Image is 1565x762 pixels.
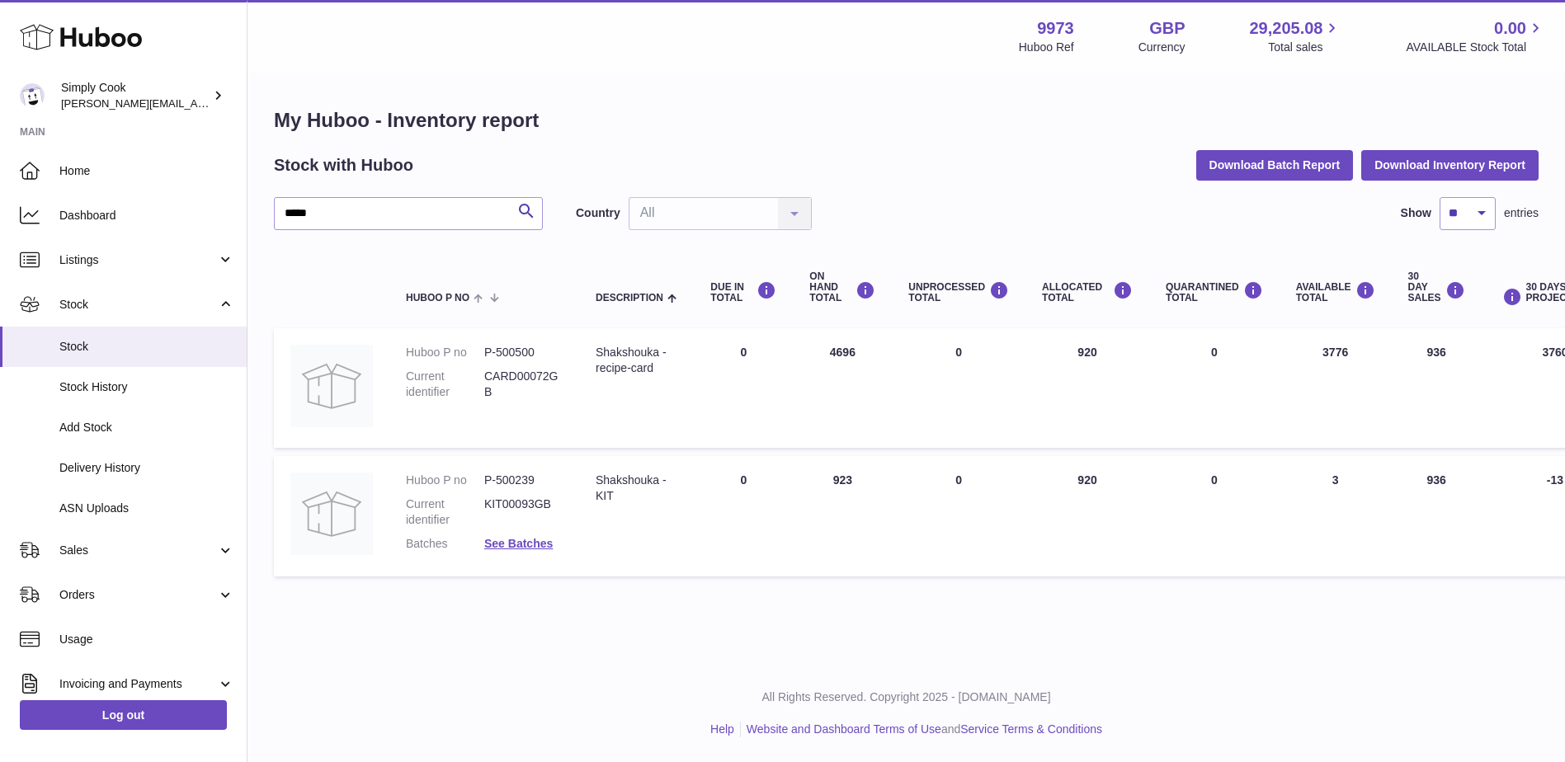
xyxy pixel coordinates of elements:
[1280,456,1392,576] td: 3
[406,536,484,552] dt: Batches
[809,271,875,304] div: ON HAND Total
[1401,205,1431,221] label: Show
[1392,456,1482,576] td: 936
[59,208,234,223] span: Dashboard
[59,379,234,395] span: Stock History
[1361,150,1539,180] button: Download Inventory Report
[1025,456,1149,576] td: 920
[290,345,373,427] img: product image
[406,345,484,360] dt: Huboo P no
[1406,17,1545,55] a: 0.00 AVAILABLE Stock Total
[1042,281,1133,303] div: ALLOCATED Total
[406,369,484,400] dt: Current identifier
[694,328,793,448] td: 0
[484,496,563,528] dd: KIT00093GB
[1025,328,1149,448] td: 920
[892,328,1025,448] td: 0
[484,473,563,488] dd: P-500239
[59,460,234,476] span: Delivery History
[59,339,234,355] span: Stock
[59,252,217,268] span: Listings
[747,722,941,736] a: Website and Dashboard Terms of Use
[1037,17,1074,40] strong: 9973
[59,587,217,603] span: Orders
[892,456,1025,576] td: 0
[1249,17,1322,40] span: 29,205.08
[1504,205,1539,221] span: entries
[793,456,892,576] td: 923
[61,80,210,111] div: Simply Cook
[274,107,1539,134] h1: My Huboo - Inventory report
[61,96,331,110] span: [PERSON_NAME][EMAIL_ADDRESS][DOMAIN_NAME]
[59,420,234,435] span: Add Stock
[59,163,234,179] span: Home
[710,722,734,736] a: Help
[596,473,677,504] div: Shakshouka - KIT
[290,473,373,555] img: product image
[1280,328,1392,448] td: 3776
[960,722,1102,736] a: Service Terms & Conditions
[406,496,484,528] dt: Current identifier
[484,345,563,360] dd: P-500500
[59,297,217,313] span: Stock
[596,345,677,376] div: Shakshouka - recipe-card
[1166,281,1263,303] div: QUARANTINED Total
[908,281,1009,303] div: UNPROCESSED Total
[1406,40,1545,55] span: AVAILABLE Stock Total
[20,700,227,730] a: Log out
[1211,473,1218,487] span: 0
[59,543,217,558] span: Sales
[1138,40,1186,55] div: Currency
[576,205,620,221] label: Country
[484,537,553,550] a: See Batches
[484,369,563,400] dd: CARD00072GB
[1296,281,1375,303] div: AVAILABLE Total
[741,722,1102,737] li: and
[1268,40,1341,55] span: Total sales
[274,154,413,176] h2: Stock with Huboo
[1494,17,1526,40] span: 0.00
[1249,17,1341,55] a: 29,205.08 Total sales
[1392,328,1482,448] td: 936
[1196,150,1354,180] button: Download Batch Report
[20,83,45,108] img: emma@simplycook.com
[406,293,469,303] span: Huboo P no
[596,293,663,303] span: Description
[261,689,1552,705] p: All Rights Reserved. Copyright 2025 - [DOMAIN_NAME]
[710,281,776,303] div: DUE IN TOTAL
[793,328,892,448] td: 4696
[1149,17,1185,40] strong: GBP
[59,676,217,692] span: Invoicing and Payments
[1019,40,1074,55] div: Huboo Ref
[59,632,234,647] span: Usage
[59,501,234,516] span: ASN Uploads
[1211,346,1218,359] span: 0
[694,456,793,576] td: 0
[406,473,484,488] dt: Huboo P no
[1408,271,1465,304] div: 30 DAY SALES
